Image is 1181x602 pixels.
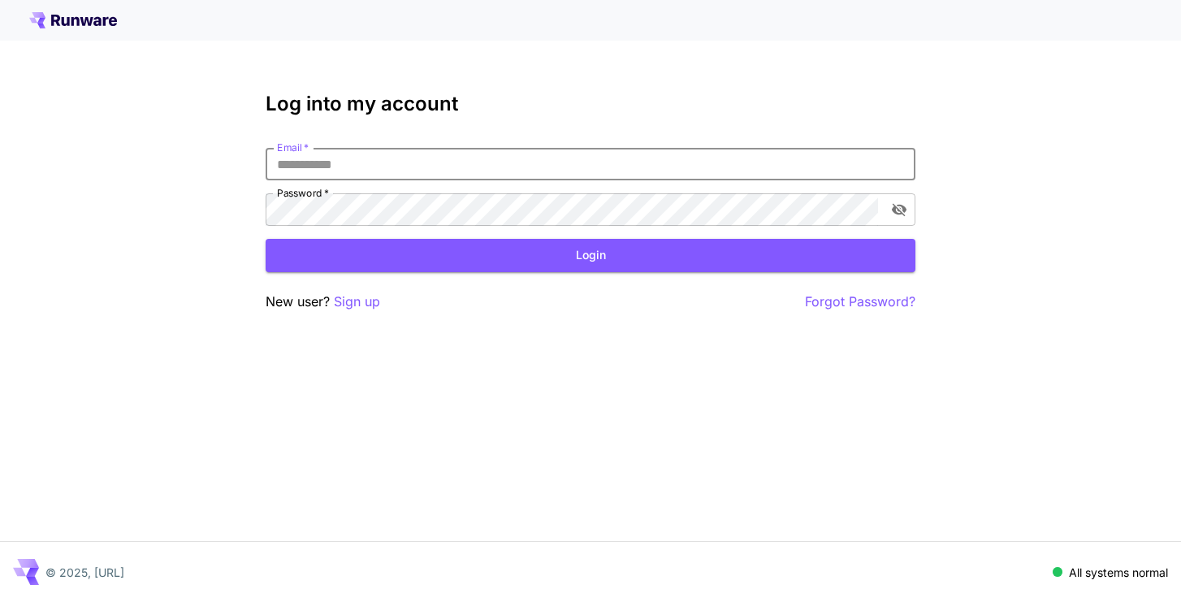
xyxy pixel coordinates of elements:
[266,292,380,312] p: New user?
[277,186,329,200] label: Password
[1069,564,1168,581] p: All systems normal
[45,564,124,581] p: © 2025, [URL]
[266,93,915,115] h3: Log into my account
[277,141,309,154] label: Email
[885,195,914,224] button: toggle password visibility
[805,292,915,312] button: Forgot Password?
[266,239,915,272] button: Login
[334,292,380,312] button: Sign up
